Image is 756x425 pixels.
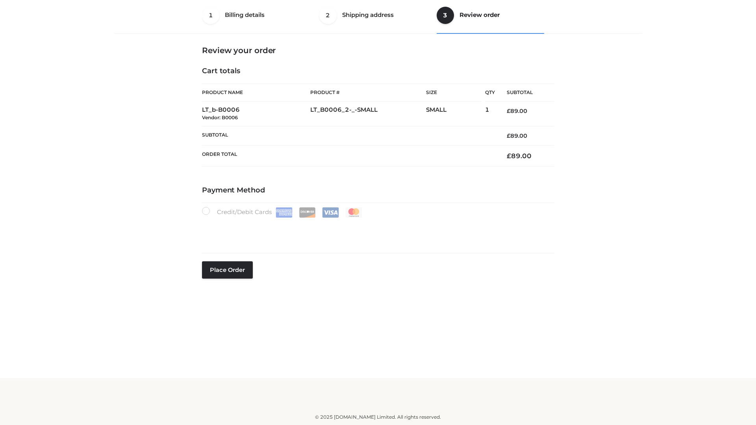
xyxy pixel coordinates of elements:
img: Discover [299,207,316,218]
button: Place order [202,261,253,279]
span: £ [507,132,510,139]
th: Product # [310,83,426,102]
th: Order Total [202,146,495,166]
td: LT_b-B0006 [202,102,310,126]
th: Subtotal [202,126,495,145]
iframe: Secure payment input frame [200,216,552,245]
img: Amex [276,207,293,218]
span: £ [507,152,511,160]
bdi: 89.00 [507,152,532,160]
span: £ [507,107,510,115]
img: Visa [322,207,339,218]
h3: Review your order [202,46,554,55]
small: Vendor: B0006 [202,115,238,120]
label: Credit/Debit Cards [202,207,363,218]
div: © 2025 [DOMAIN_NAME] Limited. All rights reserved. [117,413,639,421]
img: Mastercard [345,207,362,218]
td: LT_B0006_2-_-SMALL [310,102,426,126]
bdi: 89.00 [507,107,527,115]
th: Product Name [202,83,310,102]
td: 1 [485,102,495,126]
th: Qty [485,83,495,102]
h4: Cart totals [202,67,554,76]
th: Size [426,84,481,102]
td: SMALL [426,102,485,126]
th: Subtotal [495,84,554,102]
bdi: 89.00 [507,132,527,139]
h4: Payment Method [202,186,554,195]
